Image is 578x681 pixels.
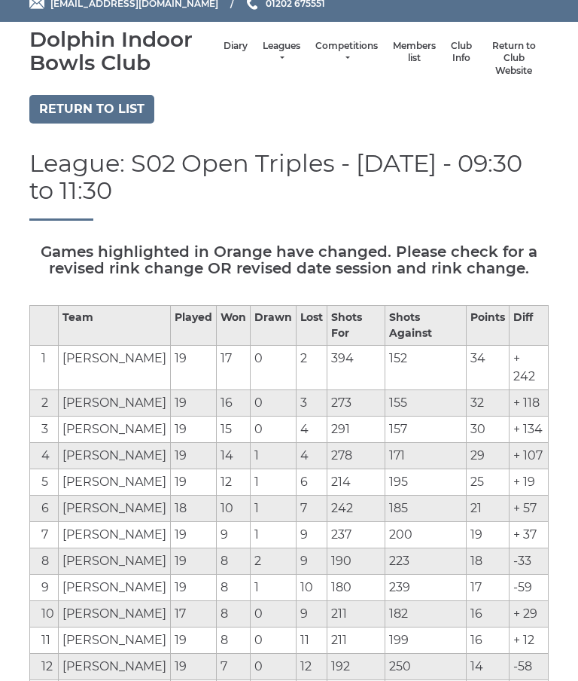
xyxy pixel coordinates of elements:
[385,627,466,653] td: 199
[327,305,385,345] th: Shots For
[510,389,549,416] td: + 118
[217,548,251,574] td: 8
[297,574,327,600] td: 10
[59,548,171,574] td: [PERSON_NAME]
[171,521,217,548] td: 19
[297,345,327,389] td: 2
[327,495,385,521] td: 242
[224,40,248,53] a: Diary
[467,495,510,521] td: 21
[510,600,549,627] td: + 29
[59,442,171,469] td: [PERSON_NAME]
[30,653,59,679] td: 12
[327,548,385,574] td: 190
[385,600,466,627] td: 182
[217,627,251,653] td: 8
[327,521,385,548] td: 237
[385,416,466,442] td: 157
[30,469,59,495] td: 5
[385,305,466,345] th: Shots Against
[451,40,472,65] a: Club Info
[467,416,510,442] td: 30
[385,469,466,495] td: 195
[30,345,59,389] td: 1
[510,653,549,679] td: -58
[29,243,549,276] h5: Games highlighted in Orange have changed. Please check for a revised rink change OR revised date ...
[171,389,217,416] td: 19
[327,600,385,627] td: 211
[510,442,549,469] td: + 107
[467,345,510,389] td: 34
[59,389,171,416] td: [PERSON_NAME]
[59,653,171,679] td: [PERSON_NAME]
[467,389,510,416] td: 32
[467,469,510,495] td: 25
[217,416,251,442] td: 15
[385,574,466,600] td: 239
[59,345,171,389] td: [PERSON_NAME]
[251,653,297,679] td: 0
[510,495,549,521] td: + 57
[217,345,251,389] td: 17
[217,469,251,495] td: 12
[297,305,327,345] th: Lost
[171,305,217,345] th: Played
[327,574,385,600] td: 180
[217,521,251,548] td: 9
[30,495,59,521] td: 6
[385,521,466,548] td: 200
[171,627,217,653] td: 19
[251,521,297,548] td: 1
[297,653,327,679] td: 12
[251,389,297,416] td: 0
[327,389,385,416] td: 273
[467,442,510,469] td: 29
[217,574,251,600] td: 8
[327,442,385,469] td: 278
[315,40,378,65] a: Competitions
[251,548,297,574] td: 2
[59,627,171,653] td: [PERSON_NAME]
[30,600,59,627] td: 10
[29,28,216,75] div: Dolphin Indoor Bowls Club
[59,416,171,442] td: [PERSON_NAME]
[467,548,510,574] td: 18
[467,574,510,600] td: 17
[171,600,217,627] td: 17
[385,495,466,521] td: 185
[510,521,549,548] td: + 37
[171,469,217,495] td: 19
[251,416,297,442] td: 0
[297,627,327,653] td: 11
[467,600,510,627] td: 16
[217,600,251,627] td: 8
[59,469,171,495] td: [PERSON_NAME]
[385,653,466,679] td: 250
[251,442,297,469] td: 1
[217,389,251,416] td: 16
[29,150,549,220] h1: League: S02 Open Triples - [DATE] - 09:30 to 11:30
[217,653,251,679] td: 7
[30,627,59,653] td: 11
[327,345,385,389] td: 394
[30,416,59,442] td: 3
[171,345,217,389] td: 19
[510,574,549,600] td: -59
[385,548,466,574] td: 223
[297,521,327,548] td: 9
[251,469,297,495] td: 1
[327,469,385,495] td: 214
[29,95,154,124] a: Return to list
[297,389,327,416] td: 3
[251,495,297,521] td: 1
[217,495,251,521] td: 10
[385,389,466,416] td: 155
[251,627,297,653] td: 0
[251,345,297,389] td: 0
[510,548,549,574] td: -33
[297,495,327,521] td: 7
[217,442,251,469] td: 14
[171,574,217,600] td: 19
[510,627,549,653] td: + 12
[263,40,300,65] a: Leagues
